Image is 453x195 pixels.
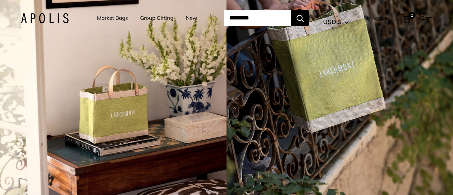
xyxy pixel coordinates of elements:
span: USD $ [323,18,342,25]
a: Group Gifting [140,13,173,23]
a: 0 Cart [402,12,432,24]
button: USD $ [323,16,349,28]
button: Search [291,10,309,26]
span: 0 [408,12,415,19]
a: My Account [364,14,389,22]
img: Apolis [21,13,69,23]
a: Market Bags [97,13,128,23]
a: New [186,13,197,23]
input: Search... [224,10,291,26]
span: Currency [323,8,349,18]
span: Cart [420,14,432,22]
